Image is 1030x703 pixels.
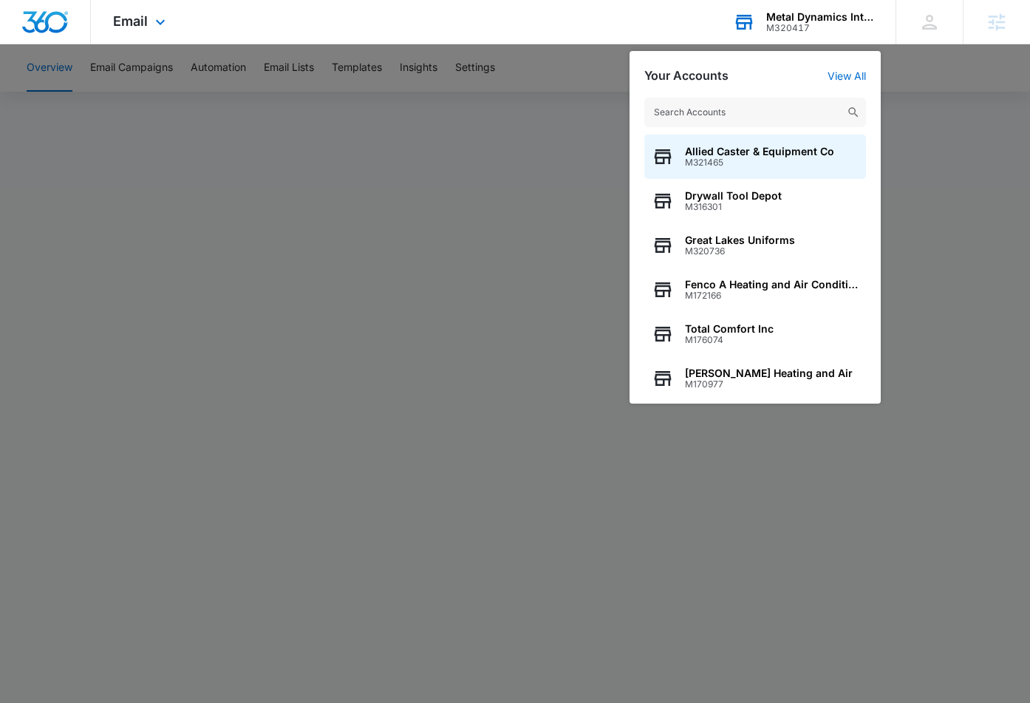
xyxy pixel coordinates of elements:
[685,379,853,390] span: M170977
[685,367,853,379] span: [PERSON_NAME] Heating and Air
[685,335,774,345] span: M176074
[685,323,774,335] span: Total Comfort Inc
[644,98,866,127] input: Search Accounts
[685,279,859,291] span: Fenco A Heating and Air Conditioning
[766,11,874,23] div: account name
[644,356,866,401] button: [PERSON_NAME] Heating and AirM170977
[644,179,866,223] button: Drywall Tool DepotM316301
[644,69,729,83] h2: Your Accounts
[113,13,148,29] span: Email
[766,23,874,33] div: account id
[685,246,795,257] span: M320736
[685,146,834,157] span: Allied Caster & Equipment Co
[828,69,866,82] a: View All
[685,202,782,212] span: M316301
[685,234,795,246] span: Great Lakes Uniforms
[685,190,782,202] span: Drywall Tool Depot
[644,312,866,356] button: Total Comfort IncM176074
[685,157,834,168] span: M321465
[644,268,866,312] button: Fenco A Heating and Air ConditioningM172166
[685,291,859,301] span: M172166
[644,223,866,268] button: Great Lakes UniformsM320736
[644,135,866,179] button: Allied Caster & Equipment CoM321465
